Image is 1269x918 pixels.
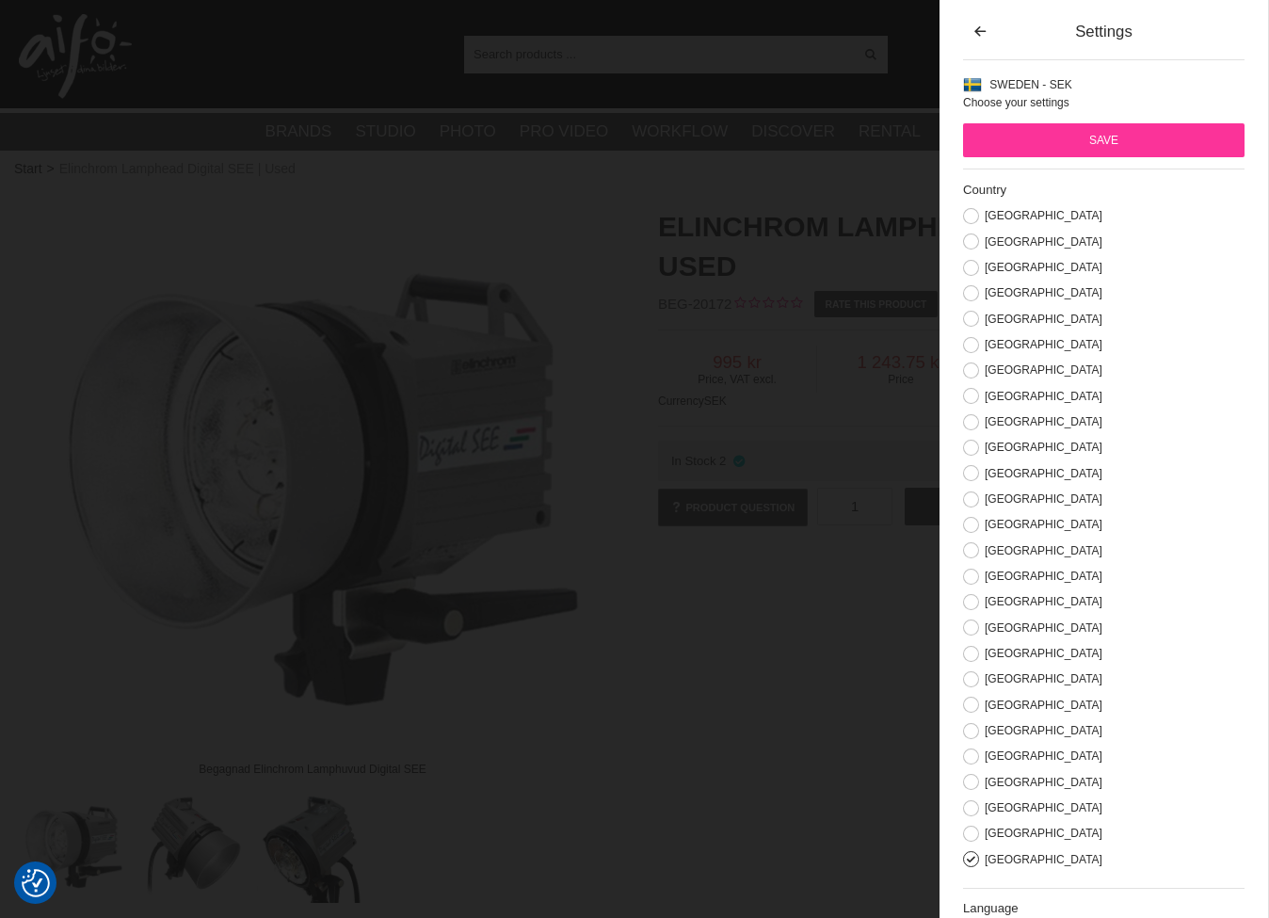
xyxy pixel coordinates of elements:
a: Rental [859,120,921,144]
label: [GEOGRAPHIC_DATA] [979,699,1102,712]
span: In Stock [671,454,716,468]
label: [GEOGRAPHIC_DATA] [979,595,1102,608]
a: Brands [265,120,332,144]
label: [GEOGRAPHIC_DATA] [979,390,1102,403]
span: Choose your settings [963,96,1069,109]
label: [GEOGRAPHIC_DATA] [979,235,1102,249]
span: > [47,159,55,179]
img: Revisit consent button [22,869,50,897]
label: [GEOGRAPHIC_DATA] [979,518,1102,531]
h1: Elinchrom Lamphead Digital SEE | Used [658,207,1255,286]
label: [GEOGRAPHIC_DATA] [979,209,1102,222]
img: Elinchrom Lamphuvud Digital SEE | Used [257,790,370,903]
a: Studio [355,120,415,144]
span: Sweden - SEK [989,78,1071,91]
label: [GEOGRAPHIC_DATA] [979,313,1102,326]
span: Price [817,373,985,386]
label: [GEOGRAPHIC_DATA] [979,647,1102,660]
label: [GEOGRAPHIC_DATA] [979,853,1102,866]
a: Discover [751,120,835,144]
label: [GEOGRAPHIC_DATA] [979,570,1102,583]
span: Elinchrom Lamphead Digital SEE | Used [59,159,296,179]
label: [GEOGRAPHIC_DATA] [979,827,1102,840]
span: 1 243.75 [817,352,985,373]
img: Begagnad Elinchrom Lamphuvud Digital SEE [16,790,129,903]
div: Begagnad Elinchrom Lamphuvud Digital SEE [184,752,442,785]
a: Workflow [632,120,728,144]
h2: Language [963,900,1245,917]
img: logo.png [19,14,132,99]
a: Buy [905,488,1255,525]
label: [GEOGRAPHIC_DATA] [979,801,1102,814]
label: [GEOGRAPHIC_DATA] [979,621,1102,635]
label: [GEOGRAPHIC_DATA] [979,776,1102,789]
label: [GEOGRAPHIC_DATA] [979,544,1102,557]
label: [GEOGRAPHIC_DATA] [979,338,1102,351]
a: Photo [440,120,496,144]
input: Save [963,123,1245,157]
label: [GEOGRAPHIC_DATA] [979,749,1102,763]
img: Elinchrom Lamphuvud Digital SEE | Used [137,790,249,903]
span: 2 [719,454,726,468]
label: [GEOGRAPHIC_DATA] [979,492,1102,506]
a: Pro Video [520,120,608,144]
h2: Country [963,182,1245,199]
a: Product question [658,489,808,526]
label: [GEOGRAPHIC_DATA] [979,672,1102,685]
label: [GEOGRAPHIC_DATA] [979,467,1102,480]
img: SE [963,75,982,94]
label: [GEOGRAPHIC_DATA] [979,286,1102,299]
label: [GEOGRAPHIC_DATA] [979,724,1102,737]
label: [GEOGRAPHIC_DATA] [979,415,1102,428]
div: Customer rating: 0 [731,295,802,314]
label: [GEOGRAPHIC_DATA] [979,441,1102,454]
i: In stock [731,454,747,468]
label: [GEOGRAPHIC_DATA] [979,261,1102,274]
span: 995 [658,352,816,373]
a: Start [14,159,42,179]
a: Rate this product [814,291,938,317]
div: Settings [975,20,1233,43]
label: [GEOGRAPHIC_DATA] [979,363,1102,377]
span: Currency [658,395,704,408]
span: BEG-20172 [658,296,731,312]
input: Search products ... [464,40,853,68]
img: Begagnad Elinchrom Lamphuvud Digital SEE [14,188,611,785]
span: SEK [704,395,727,408]
span: Price, VAT excl. [658,373,816,386]
button: Consent Preferences [22,866,50,900]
